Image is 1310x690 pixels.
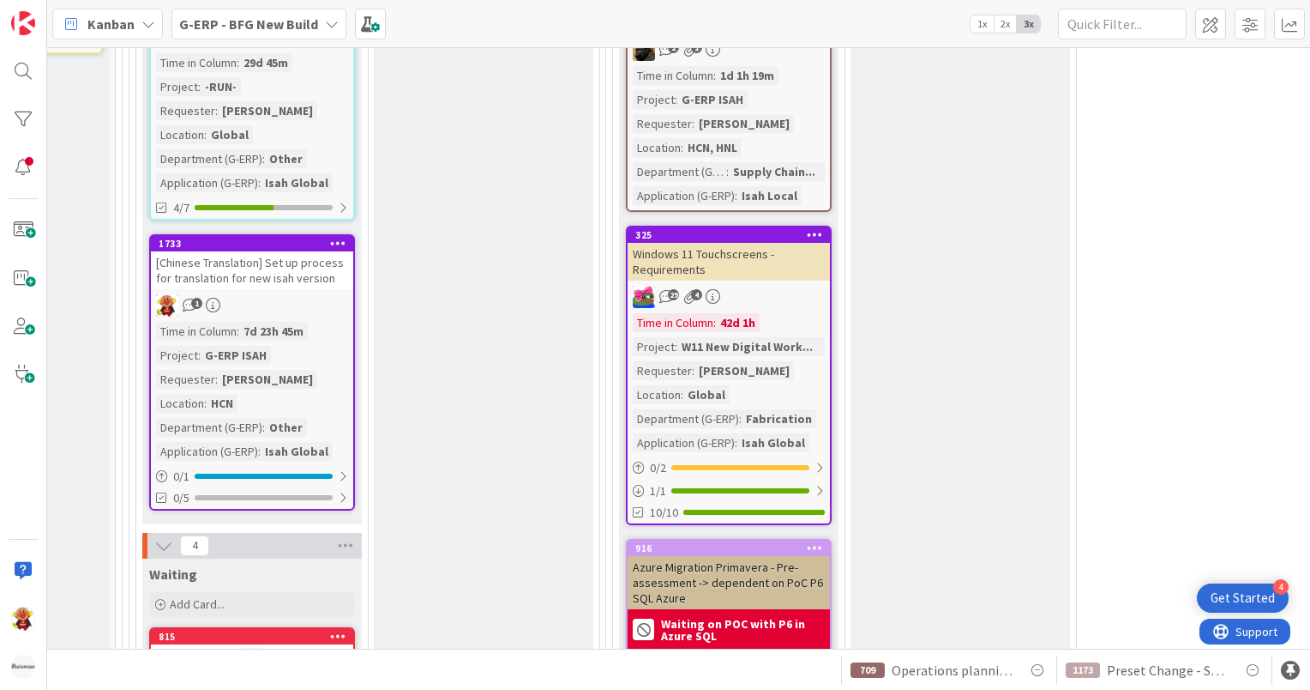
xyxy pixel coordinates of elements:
[970,15,994,33] span: 1x
[633,162,726,181] div: Department (G-ERP)
[237,322,239,341] span: :
[735,186,737,205] span: :
[237,53,239,72] span: :
[156,173,258,192] div: Application (G-ERP)
[726,162,729,181] span: :
[156,394,204,413] div: Location
[635,229,830,241] div: 325
[633,138,681,157] div: Location
[628,39,830,61] div: ND
[198,346,201,365] span: :
[159,238,353,250] div: 1733
[628,556,830,609] div: Azure Migration Primavera - Pre-assessment -> dependent on PoC P6 SQL Azure
[156,370,215,389] div: Requester
[633,361,692,380] div: Requester
[850,663,885,678] div: 709
[628,481,830,502] div: 1/1
[668,42,679,53] span: 2
[218,370,317,389] div: [PERSON_NAME]
[633,433,735,452] div: Application (G-ERP)
[258,173,261,192] span: :
[737,433,809,452] div: Isah Global
[215,101,218,120] span: :
[677,337,817,356] div: W11 New Digital Work...
[204,125,207,144] span: :
[716,66,778,85] div: 1d 1h 19m
[156,101,215,120] div: Requester
[191,298,202,309] span: 1
[170,596,225,612] span: Add Card...
[716,313,760,332] div: 42d 1h
[737,186,802,205] div: Isah Local
[694,114,794,133] div: [PERSON_NAME]
[633,90,675,109] div: Project
[668,289,679,300] span: 29
[151,236,353,251] div: 1733
[239,53,292,72] div: 29d 45m
[650,482,666,500] span: 1 / 1
[628,457,830,479] div: 0/2
[36,3,78,23] span: Support
[633,114,692,133] div: Requester
[633,39,655,61] img: ND
[207,125,253,144] div: Global
[156,418,262,437] div: Department (G-ERP)
[156,77,198,96] div: Project
[675,337,677,356] span: :
[198,77,201,96] span: :
[11,607,35,631] img: LC
[258,442,261,461] span: :
[713,313,716,332] span: :
[261,173,333,192] div: Isah Global
[633,313,713,332] div: Time in Column
[156,53,237,72] div: Time in Column
[650,504,678,522] span: 10/10
[628,541,830,609] div: 916Azure Migration Primavera - Pre-assessment -> dependent on PoC P6 SQL Azure
[628,243,830,281] div: Windows 11 Touchscreens - Requirements
[677,90,748,109] div: G-ERP ISAH
[265,149,307,168] div: Other
[683,385,730,404] div: Global
[87,14,135,34] span: Kanban
[694,361,794,380] div: [PERSON_NAME]
[207,394,237,413] div: HCN
[173,199,189,217] span: 4/7
[633,645,677,663] div: Blocked:
[1211,590,1275,607] div: Get Started
[628,227,830,243] div: 325
[650,459,666,477] span: 0 / 2
[1066,663,1100,678] div: 1173
[628,286,830,308] div: JK
[735,433,737,452] span: :
[681,385,683,404] span: :
[156,149,262,168] div: Department (G-ERP)
[261,442,333,461] div: Isah Global
[156,442,258,461] div: Application (G-ERP)
[633,66,713,85] div: Time in Column
[892,660,1013,681] span: Operations planning board Changing operations to external via Multiselect CD_011_HUISCH_Internal ...
[11,11,35,35] img: Visit kanbanzone.com
[628,541,830,556] div: 916
[1017,15,1040,33] span: 3x
[204,394,207,413] span: :
[215,370,218,389] span: :
[262,149,265,168] span: :
[692,361,694,380] span: :
[156,125,204,144] div: Location
[1107,660,1229,681] span: Preset Change - Shipping in Shipping Schedule
[628,227,830,281] div: 325Windows 11 Touchscreens - Requirements
[683,138,742,157] div: HCN, HNL
[994,15,1017,33] span: 2x
[691,289,702,300] span: 4
[681,138,683,157] span: :
[739,409,742,428] span: :
[156,294,178,317] img: LC
[742,409,816,428] div: Fabrication
[633,409,739,428] div: Department (G-ERP)
[661,618,825,642] b: Waiting on POC with P6 in Azure SQL
[156,346,198,365] div: Project
[262,418,265,437] span: :
[151,236,353,289] div: 1733[Chinese Translation] Set up process for translation for new isah version
[151,294,353,317] div: LC
[1197,584,1289,613] div: Open Get Started checklist, remaining modules: 4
